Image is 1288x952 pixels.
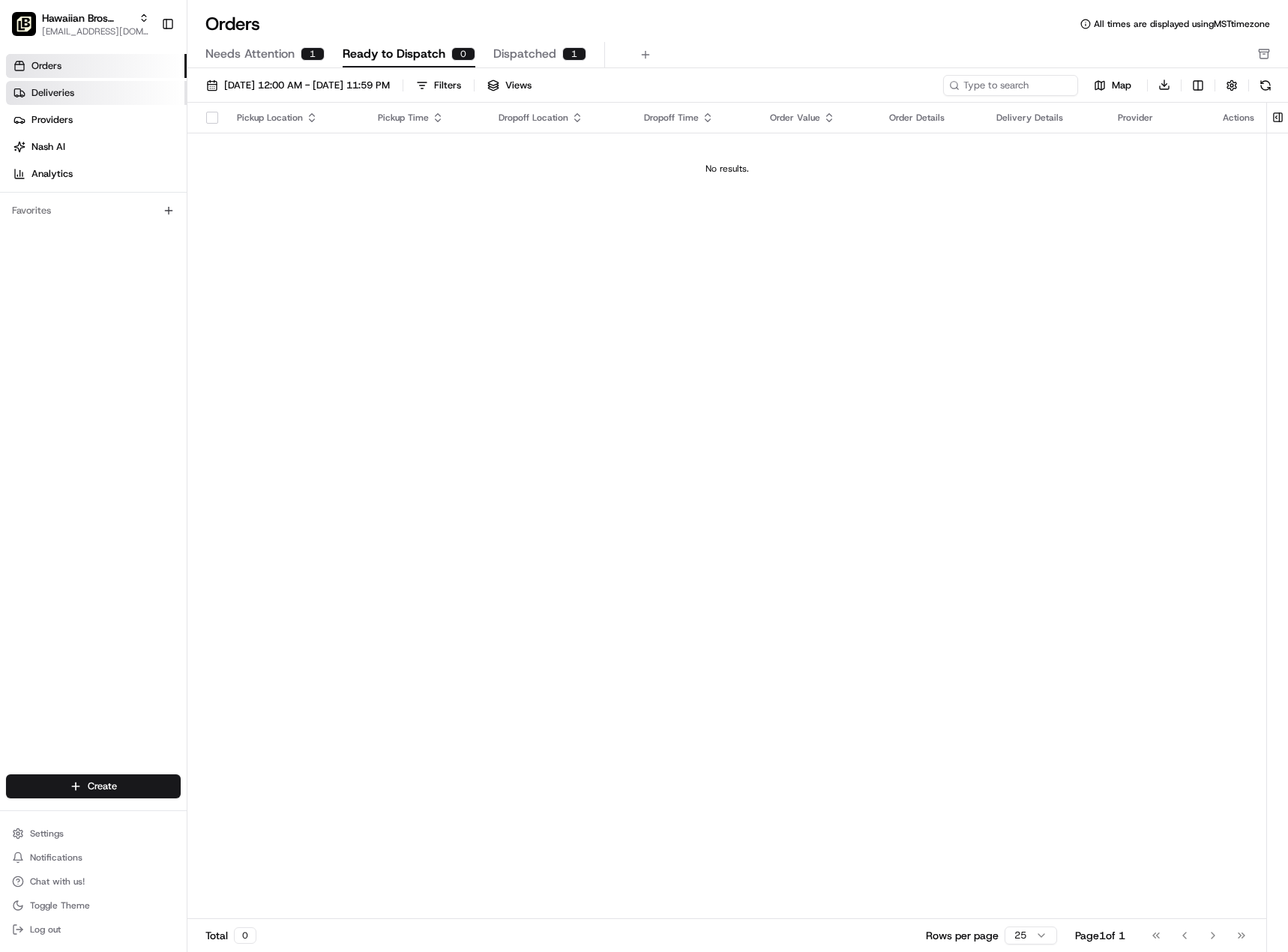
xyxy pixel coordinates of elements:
[15,143,42,170] img: 1736555255976-a54dd68f-1ca7-489b-9aae-adbdc363a1c4
[996,112,1094,124] div: Delivery Details
[499,112,620,124] div: Dropoff Location
[6,823,181,844] button: Settings
[343,45,445,63] span: Ready to Dispatch
[31,59,61,73] span: Orders
[409,75,468,96] button: Filters
[6,135,187,159] a: Nash AI
[127,219,139,231] div: 💻
[51,143,246,158] div: Start new chat
[6,847,181,868] button: Notifications
[205,12,260,36] h1: Orders
[1118,112,1199,124] div: Provider
[15,15,45,45] img: Nash
[1084,76,1141,94] button: Map
[142,217,241,232] span: API Documentation
[1075,928,1125,943] div: Page 1 of 1
[30,217,115,232] span: Knowledge Base
[6,6,155,42] button: Hawaiian Bros (Denton TX_Loop 288)Hawaiian Bros ([PERSON_NAME] TX_Loop 288)[EMAIL_ADDRESS][DOMAIN...
[88,780,117,793] span: Create
[30,900,90,912] span: Toggle Theme
[6,871,181,892] button: Chat with us!
[9,211,121,238] a: 📗Knowledge Base
[6,54,187,78] a: Orders
[199,75,397,96] button: [DATE] 12:00 AM - [DATE] 11:59 PM
[30,876,85,888] span: Chat with us!
[6,81,187,105] a: Deliveries
[224,79,390,92] span: [DATE] 12:00 AM - [DATE] 11:59 PM
[12,12,36,36] img: Hawaiian Bros (Denton TX_Loop 288)
[39,97,247,112] input: Clear
[51,158,190,170] div: We're available if you need us!
[301,47,325,61] div: 1
[31,140,65,154] span: Nash AI
[6,108,187,132] a: Providers
[15,219,27,231] div: 📗
[1112,79,1131,92] span: Map
[926,928,999,943] p: Rows per page
[451,47,475,61] div: 0
[237,112,354,124] div: Pickup Location
[42,10,133,25] button: Hawaiian Bros ([PERSON_NAME] TX_Loop 288)
[1255,75,1276,96] button: Refresh
[6,919,181,940] button: Log out
[943,75,1078,96] input: Type to search
[378,112,475,124] div: Pickup Time
[234,927,256,944] div: 0
[255,148,273,166] button: Start new chat
[15,60,273,84] p: Welcome 👋
[31,86,74,100] span: Deliveries
[889,112,972,124] div: Order Details
[149,254,181,265] span: Pylon
[434,79,461,92] div: Filters
[193,163,1260,175] div: No results.
[205,927,256,944] div: Total
[42,25,149,37] button: [EMAIL_ADDRESS][DOMAIN_NAME]
[6,199,181,223] div: Favorites
[30,924,61,936] span: Log out
[31,167,73,181] span: Analytics
[505,79,532,92] span: Views
[121,211,247,238] a: 💻API Documentation
[481,75,538,96] button: Views
[1223,112,1254,124] div: Actions
[562,47,586,61] div: 1
[31,113,73,127] span: Providers
[6,162,187,186] a: Analytics
[30,828,64,840] span: Settings
[6,895,181,916] button: Toggle Theme
[30,852,82,864] span: Notifications
[6,774,181,798] button: Create
[1094,18,1270,30] span: All times are displayed using MST timezone
[205,45,295,63] span: Needs Attention
[770,112,866,124] div: Order Value
[644,112,746,124] div: Dropoff Time
[106,253,181,265] a: Powered byPylon
[493,45,556,63] span: Dispatched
